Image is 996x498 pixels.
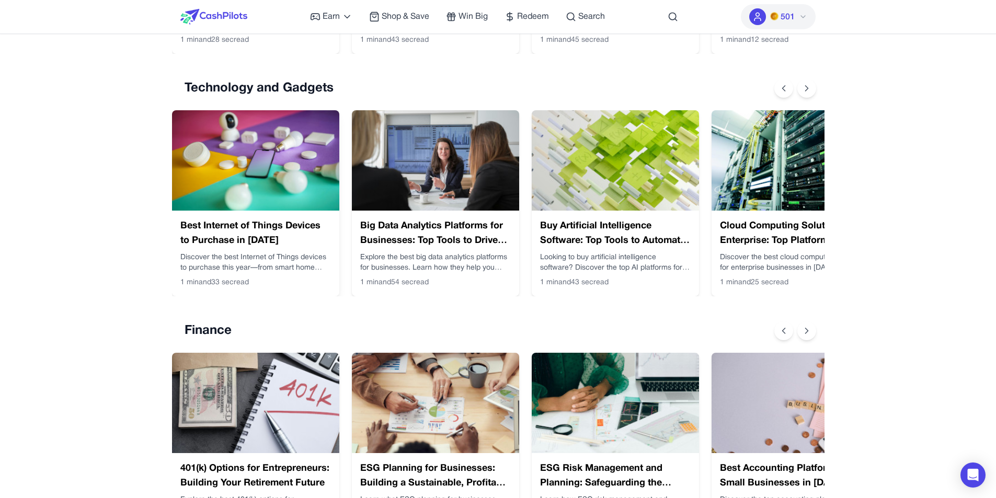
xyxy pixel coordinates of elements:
[323,10,340,23] span: Earn
[532,353,699,453] img: ESG Risk Management and Planning: Safeguarding the Future of Your Business
[540,252,691,273] p: Looking to buy artificial intelligence software? Discover the top AI platforms for businesses in ...
[180,219,331,248] h3: Best Internet of Things Devices to Purchase in [DATE]
[540,35,609,45] span: 1 min and 45 sec read
[741,4,816,29] button: PMs501
[770,12,779,20] img: PMs
[352,110,519,211] img: Big Data Analytics Platforms for Businesses: Top Tools to Drive Smarter Decisions
[360,252,511,273] p: Explore the best big data analytics platforms for businesses. Learn how they help you extract ins...
[360,277,429,288] span: 1 min and 54 sec read
[459,10,488,23] span: Win Big
[180,35,249,45] span: 1 min and 28 sec read
[382,10,429,23] span: Shop & Save
[180,9,247,25] img: CashPilots Logo
[540,461,691,491] h3: ESG Risk Management and Planning: Safeguarding the Future of Your Business
[180,277,249,288] span: 1 min and 33 sec read
[540,277,609,288] span: 1 min and 43 sec read
[310,10,352,23] a: Earn
[180,461,331,491] h3: 401(k) Options for Entrepreneurs: Building Your Retirement Future
[566,10,605,23] a: Search
[180,252,331,273] p: Discover the best Internet of Things devices to purchase this year—from smart home security to co...
[360,35,429,45] span: 1 min and 43 sec read
[720,277,788,288] span: 1 min and 25 sec read
[720,252,871,273] p: Discover the best cloud computing solutions for enterprise businesses in [DATE]. Learn how to cho...
[712,110,879,211] img: Cloud Computing Solutions for Enterprise: Top Platforms to Power Scalable Growth
[578,10,605,23] span: Search
[446,10,488,23] a: Win Big
[517,10,549,23] span: Redeem
[540,219,691,248] h3: Buy Artificial Intelligence Software: Top Tools to Automate and Innovate in [DATE]
[960,462,986,488] div: Open Intercom Messenger
[352,353,519,453] img: ESG Planning for Businesses: Building a Sustainable, Profitable Future
[185,80,334,97] h2: Technology and Gadgets
[360,461,511,491] h3: ESG Planning for Businesses: Building a Sustainable, Profitable Future
[172,353,339,453] img: 401(k) Options for Entrepreneurs: Building Your Retirement Future
[720,35,788,45] span: 1 min and 12 sec read
[185,322,232,339] h2: Finance
[360,219,511,248] h3: Big Data Analytics Platforms for Businesses: Top Tools to Drive Smarter Decisions
[172,110,339,211] img: Best Internet of Things Devices to Purchase in 2025
[505,10,549,23] a: Redeem
[712,353,879,453] img: Best Accounting Platforms for Small Businesses in 2025
[781,11,795,24] span: 501
[532,110,699,211] img: Buy Artificial Intelligence Software: Top Tools to Automate and Innovate in 2025
[369,10,429,23] a: Shop & Save
[720,461,871,491] h3: Best Accounting Platforms for Small Businesses in [DATE]
[720,219,871,248] h3: Cloud Computing Solutions for Enterprise: Top Platforms to Power Scalable Growth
